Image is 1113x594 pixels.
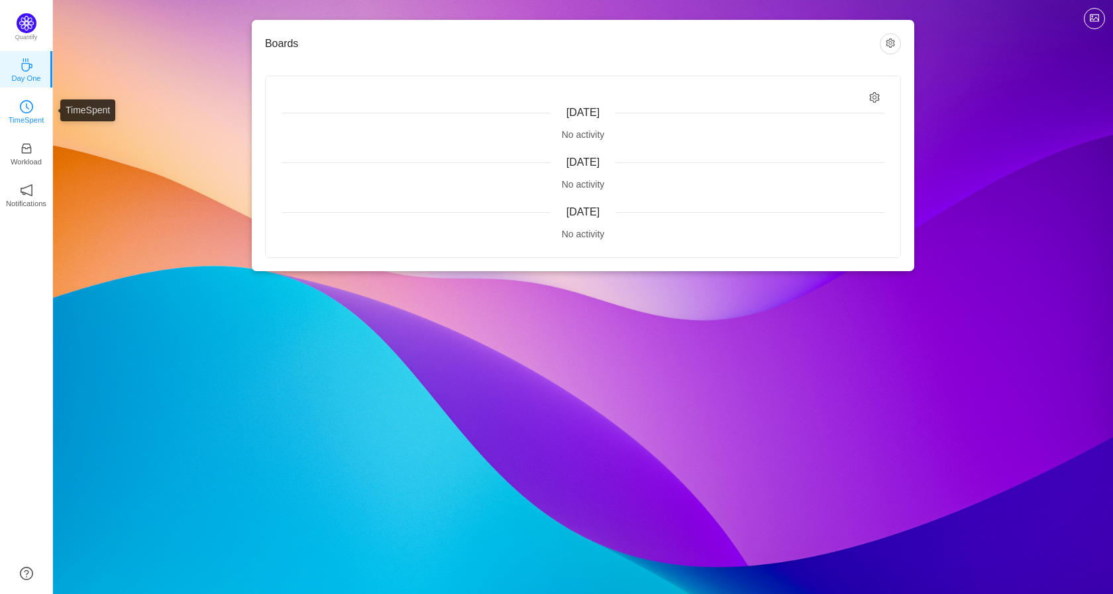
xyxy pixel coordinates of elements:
[9,114,44,126] p: TimeSpent
[17,13,36,33] img: Quantify
[282,227,884,241] div: No activity
[20,58,33,72] i: icon: coffee
[282,128,884,142] div: No activity
[880,33,901,54] button: icon: setting
[265,37,880,50] h3: Boards
[566,107,600,118] span: [DATE]
[20,184,33,197] i: icon: notification
[20,104,33,117] a: icon: clock-circleTimeSpent
[566,156,600,168] span: [DATE]
[869,92,880,103] i: icon: setting
[11,156,42,168] p: Workload
[282,178,884,192] div: No activity
[20,567,33,580] a: icon: question-circle
[1084,8,1105,29] button: icon: picture
[20,142,33,155] i: icon: inbox
[20,62,33,76] a: icon: coffeeDay One
[15,33,38,42] p: Quantify
[11,72,40,84] p: Day One
[20,100,33,113] i: icon: clock-circle
[6,198,46,209] p: Notifications
[20,188,33,201] a: icon: notificationNotifications
[20,146,33,159] a: icon: inboxWorkload
[566,206,600,217] span: [DATE]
